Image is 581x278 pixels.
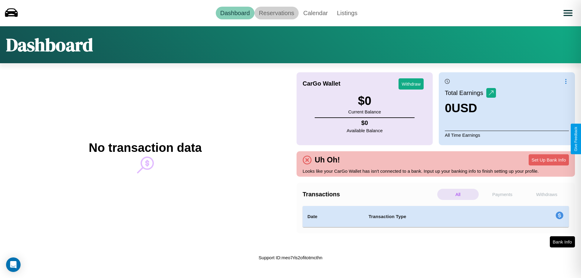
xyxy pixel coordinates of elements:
h4: CarGo Wallet [303,80,340,87]
p: Withdraws [526,189,567,200]
p: All Time Earnings [445,131,569,139]
p: Payments [482,189,523,200]
p: Total Earnings [445,87,486,98]
h1: Dashboard [6,32,93,57]
p: Available Balance [347,126,383,135]
h4: Transactions [303,191,436,198]
button: Open menu [560,5,576,21]
p: Support ID: meo7rls2ofitotmcthn [259,253,323,262]
div: Open Intercom Messenger [6,257,21,272]
p: Looks like your CarGo Wallet has isn't connected to a bank. Input up your banking info to finish ... [303,167,569,175]
a: Calendar [299,7,332,19]
p: All [437,189,479,200]
h4: Date [307,213,359,220]
h3: 0 USD [445,101,496,115]
h4: Transaction Type [369,213,506,220]
h4: Uh Oh! [312,155,343,164]
p: Current Balance [348,108,381,116]
h4: $ 0 [347,119,383,126]
a: Dashboard [216,7,254,19]
table: simple table [303,206,569,227]
button: Set Up Bank Info [529,154,569,165]
h2: No transaction data [89,141,202,155]
a: Listings [332,7,362,19]
h3: $ 0 [348,94,381,108]
button: Bank Info [550,236,575,247]
button: Withdraw [399,78,424,90]
a: Reservations [254,7,299,19]
div: Give Feedback [574,127,578,151]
